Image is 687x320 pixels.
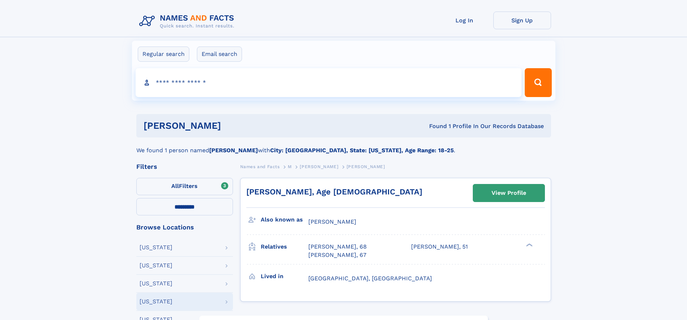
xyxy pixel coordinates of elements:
[138,47,189,62] label: Regular search
[308,218,356,225] span: [PERSON_NAME]
[197,47,242,62] label: Email search
[300,164,338,169] span: [PERSON_NAME]
[524,243,533,247] div: ❯
[136,12,240,31] img: Logo Names and Facts
[436,12,493,29] a: Log In
[136,163,233,170] div: Filters
[308,275,432,282] span: [GEOGRAPHIC_DATA], [GEOGRAPHIC_DATA]
[300,162,338,171] a: [PERSON_NAME]
[308,243,367,251] a: [PERSON_NAME], 68
[347,164,385,169] span: [PERSON_NAME]
[288,162,292,171] a: M
[240,162,280,171] a: Names and Facts
[493,12,551,29] a: Sign Up
[140,299,172,304] div: [US_STATE]
[171,183,179,189] span: All
[308,251,366,259] a: [PERSON_NAME], 67
[261,241,308,253] h3: Relatives
[525,68,551,97] button: Search Button
[209,147,258,154] b: [PERSON_NAME]
[270,147,454,154] b: City: [GEOGRAPHIC_DATA], State: [US_STATE], Age Range: 18-25
[473,184,545,202] a: View Profile
[136,137,551,155] div: We found 1 person named with .
[136,68,522,97] input: search input
[288,164,292,169] span: M
[411,243,468,251] a: [PERSON_NAME], 51
[136,224,233,231] div: Browse Locations
[261,214,308,226] h3: Also known as
[325,122,544,130] div: Found 1 Profile In Our Records Database
[492,185,526,201] div: View Profile
[140,245,172,250] div: [US_STATE]
[144,121,325,130] h1: [PERSON_NAME]
[261,270,308,282] h3: Lived in
[140,263,172,268] div: [US_STATE]
[246,187,422,196] a: [PERSON_NAME], Age [DEMOGRAPHIC_DATA]
[140,281,172,286] div: [US_STATE]
[136,178,233,195] label: Filters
